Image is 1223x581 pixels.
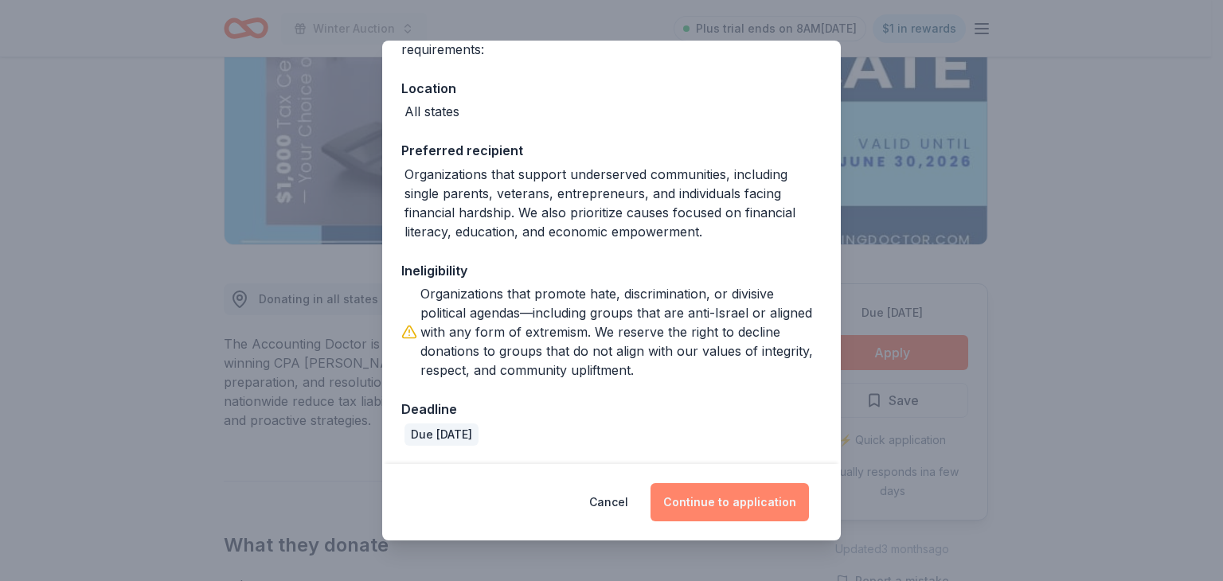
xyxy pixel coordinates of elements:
button: Continue to application [651,483,809,521]
button: Cancel [589,483,628,521]
div: Organizations that support underserved communities, including single parents, veterans, entrepren... [404,165,822,241]
div: Organizations that promote hate, discrimination, or divisive political agendas—including groups t... [420,284,822,380]
div: Ineligibility [401,260,822,281]
div: Due [DATE] [404,423,479,446]
div: Preferred recipient [401,140,822,161]
div: All states [404,102,459,121]
div: Location [401,78,822,99]
div: Deadline [401,399,822,419]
